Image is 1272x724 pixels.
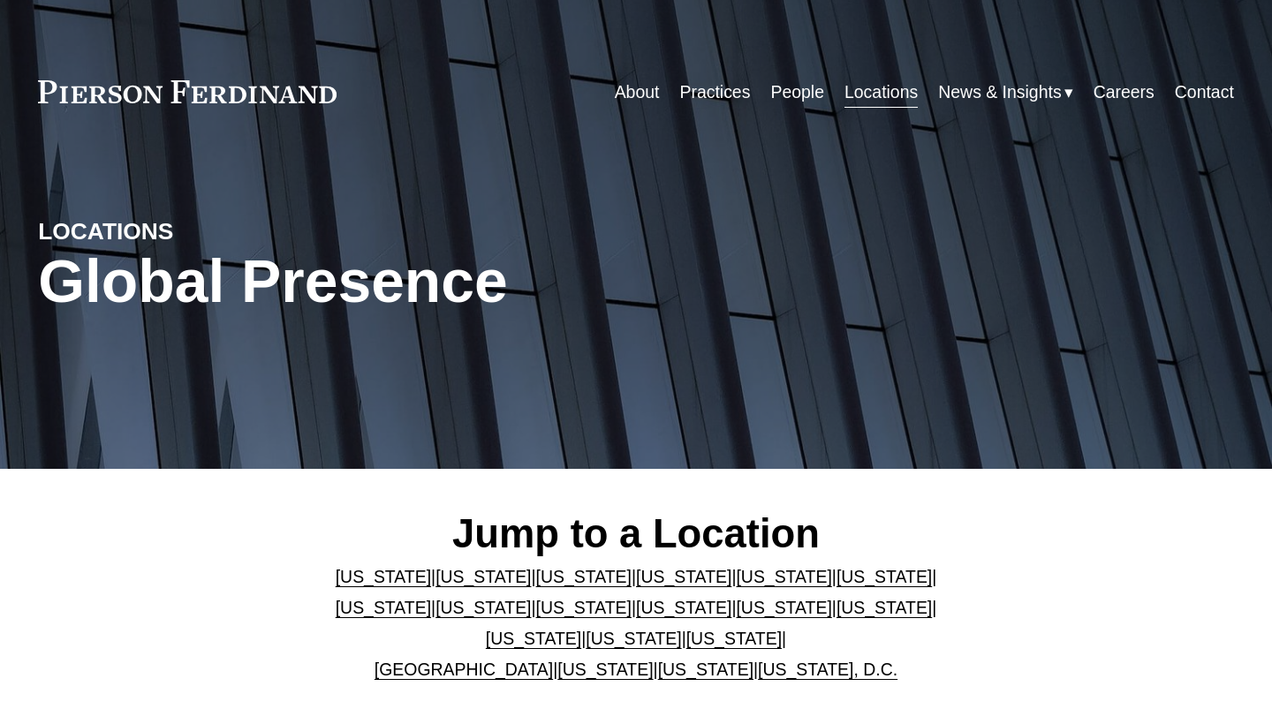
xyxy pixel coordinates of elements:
a: [US_STATE] [636,567,731,586]
a: [US_STATE] [336,567,431,586]
a: Locations [844,75,918,109]
a: Careers [1094,75,1155,109]
a: Contact [1175,75,1234,109]
span: News & Insights [938,77,1061,108]
a: [US_STATE] [435,598,531,617]
a: People [770,75,824,109]
a: [US_STATE] [736,598,831,617]
a: [US_STATE] [837,567,932,586]
a: About [615,75,660,109]
a: [US_STATE] [536,567,632,586]
p: | | | | | | | | | | | | | | | | | | [287,562,985,685]
h1: Global Presence [38,247,835,316]
a: [US_STATE], D.C. [758,660,897,679]
a: [US_STATE] [557,660,653,679]
a: [US_STATE] [837,598,932,617]
a: folder dropdown [938,75,1072,109]
a: [US_STATE] [658,660,753,679]
a: [US_STATE] [435,567,531,586]
h4: LOCATIONS [38,217,337,246]
a: [US_STATE] [536,598,632,617]
a: [US_STATE] [336,598,431,617]
a: [US_STATE] [636,598,731,617]
a: [US_STATE] [586,629,681,648]
a: [US_STATE] [736,567,831,586]
a: [US_STATE] [486,629,581,648]
a: Practices [679,75,750,109]
a: [US_STATE] [686,629,782,648]
a: [GEOGRAPHIC_DATA] [375,660,553,679]
h2: Jump to a Location [287,510,985,559]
